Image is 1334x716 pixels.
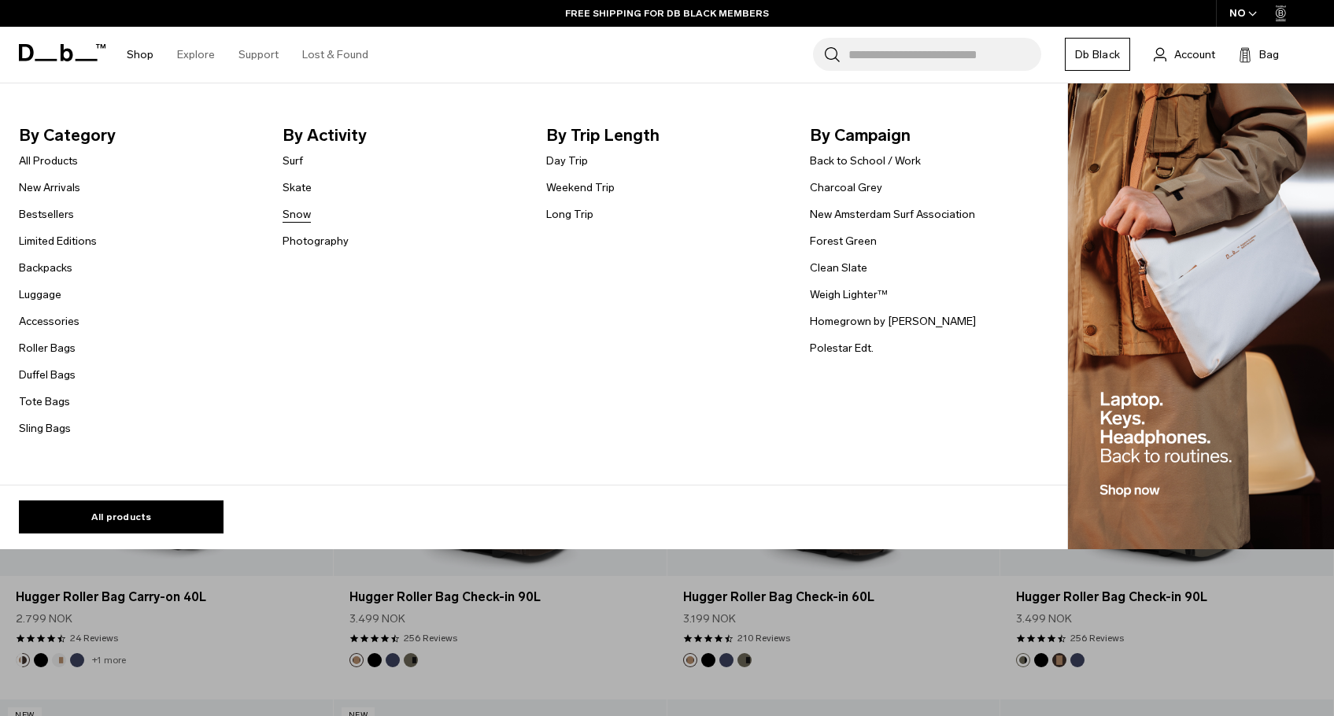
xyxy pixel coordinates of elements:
[810,206,975,223] a: New Amsterdam Surf Association
[810,233,877,249] a: Forest Green
[810,340,874,356] a: Polestar Edt.
[19,340,76,356] a: Roller Bags
[810,153,921,169] a: Back to School / Work
[19,260,72,276] a: Backpacks
[1154,45,1215,64] a: Account
[1068,83,1334,550] img: Db
[810,260,867,276] a: Clean Slate
[19,313,79,330] a: Accessories
[1239,45,1279,64] button: Bag
[1259,46,1279,63] span: Bag
[19,286,61,303] a: Luggage
[19,500,224,533] a: All products
[115,27,380,83] nav: Main Navigation
[283,123,521,148] span: By Activity
[283,153,303,169] a: Surf
[1065,38,1130,71] a: Db Black
[546,206,593,223] a: Long Trip
[177,27,215,83] a: Explore
[127,27,153,83] a: Shop
[546,153,588,169] a: Day Trip
[19,179,80,196] a: New Arrivals
[565,6,769,20] a: FREE SHIPPING FOR DB BLACK MEMBERS
[19,153,78,169] a: All Products
[810,286,888,303] a: Weigh Lighter™
[19,123,257,148] span: By Category
[810,313,976,330] a: Homegrown by [PERSON_NAME]
[19,206,74,223] a: Bestsellers
[810,123,1048,148] span: By Campaign
[283,179,312,196] a: Skate
[283,206,311,223] a: Snow
[238,27,279,83] a: Support
[19,233,97,249] a: Limited Editions
[283,233,349,249] a: Photography
[546,179,615,196] a: Weekend Trip
[19,420,71,437] a: Sling Bags
[19,367,76,383] a: Duffel Bags
[19,393,70,410] a: Tote Bags
[1174,46,1215,63] span: Account
[302,27,368,83] a: Lost & Found
[546,123,785,148] span: By Trip Length
[810,179,882,196] a: Charcoal Grey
